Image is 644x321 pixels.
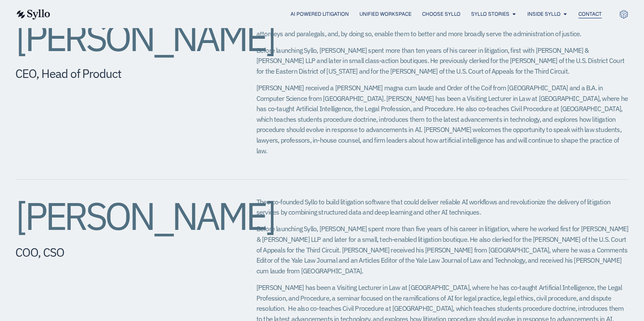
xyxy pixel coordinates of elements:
[256,45,629,77] p: Before launching Syllo, [PERSON_NAME] spent more than ten years of his career in litigation, firs...
[256,224,629,275] span: Before launching Syllo, [PERSON_NAME] spent more than five years of his career in litigation, whe...
[359,10,411,18] a: Unified Workspace
[67,10,602,18] nav: Menu
[15,197,222,235] h2: [PERSON_NAME]​
[67,10,602,18] div: Menu Toggle
[527,10,561,18] a: Inside Syllo
[290,10,349,18] a: AI Powered Litigation
[422,10,460,18] a: Choose Syllo
[471,10,509,18] a: Syllo Stories
[15,66,222,81] h5: CEO, Head of Product
[15,9,50,20] img: syllo
[15,18,222,56] h2: [PERSON_NAME]
[256,198,610,217] span: Theo co-founded Syllo to build litigation software that could deliver reliable AI workflows and r...
[578,10,602,18] a: Contact
[256,83,629,156] p: [PERSON_NAME] received a [PERSON_NAME] magna cum laude and Order of the Coif from [GEOGRAPHIC_DAT...
[256,18,629,39] p: [PERSON_NAME] co-founded Syllo in [DATE] to build software for litigation that would dramatically...
[15,245,222,260] h5: COO, CSO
